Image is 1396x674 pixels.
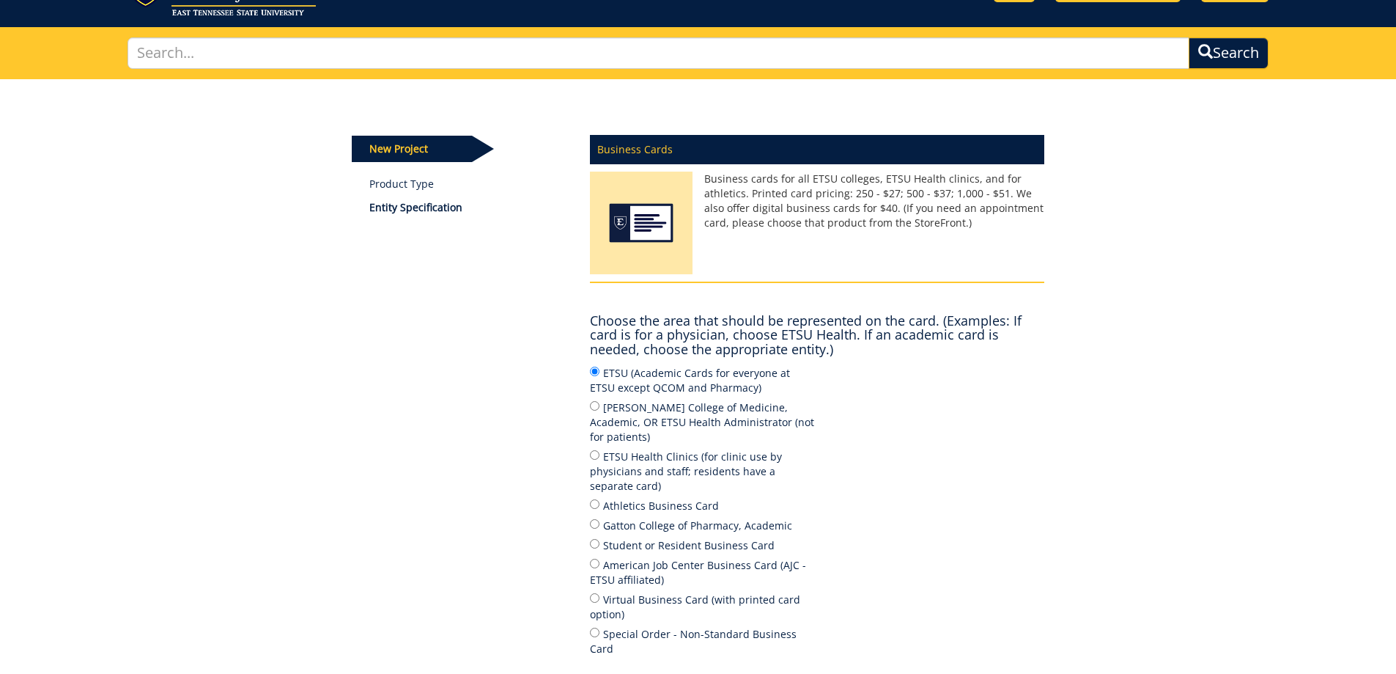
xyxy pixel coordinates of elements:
[590,401,599,411] input: [PERSON_NAME] College of Medicine, Academic, OR ETSU Health Administrator (not for patients)
[1189,37,1268,69] button: Search
[590,172,693,282] img: Business Cards
[590,448,817,494] label: ETSU Health Clinics (for clinic use by physicians and staff; residents have a separate card)
[590,593,599,603] input: Virtual Business Card (with printed card option)
[590,537,817,553] label: Student or Resident Business Card
[590,172,1044,230] p: Business cards for all ETSU colleges, ETSU Health clinics, and for athletics. Printed card pricin...
[590,519,599,529] input: Gatton College of Pharmacy, Academic
[590,626,817,656] label: Special Order - Non-Standard Business Card
[590,365,817,395] label: ETSU (Academic Cards for everyone at ETSU except QCOM and Pharmacy)
[590,399,817,444] label: [PERSON_NAME] College of Medicine, Academic, OR ETSU Health Administrator (not for patients)
[590,628,599,637] input: Special Order - Non-Standard Business Card
[590,499,599,509] input: Athletics Business Card
[590,557,817,587] label: American Job Center Business Card (AJC - ETSU affiliated)
[369,200,568,215] p: Entity Specification
[590,559,599,568] input: American Job Center Business Card (AJC - ETSU affiliated)
[590,517,817,533] label: Gatton College of Pharmacy, Academic
[590,591,817,622] label: Virtual Business Card (with printed card option)
[128,37,1190,69] input: Search...
[590,450,599,460] input: ETSU Health Clinics (for clinic use by physicians and staff; residents have a separate card)
[590,135,1044,164] p: Business Cards
[590,539,599,549] input: Student or Resident Business Card
[590,314,1044,357] h4: Choose the area that should be represented on the card. (Examples: If card is for a physician, ch...
[352,136,472,162] p: New Project
[590,497,817,513] label: Athletics Business Card
[590,367,599,376] input: ETSU (Academic Cards for everyone at ETSU except QCOM and Pharmacy)
[369,177,568,191] a: Product Type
